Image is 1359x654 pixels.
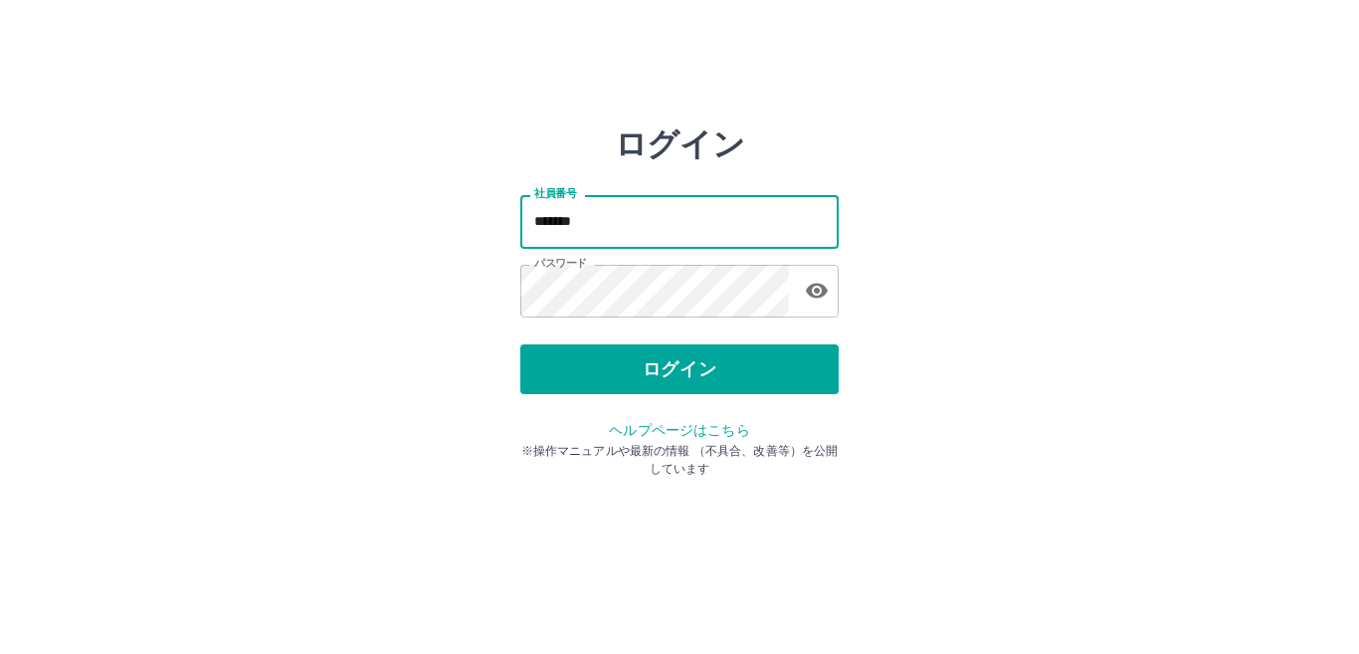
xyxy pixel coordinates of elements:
[534,256,587,271] label: パスワード
[534,186,576,201] label: 社員番号
[520,442,839,478] p: ※操作マニュアルや最新の情報 （不具合、改善等）を公開しています
[520,344,839,394] button: ログイン
[609,422,749,438] a: ヘルプページはこちら
[615,125,745,163] h2: ログイン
